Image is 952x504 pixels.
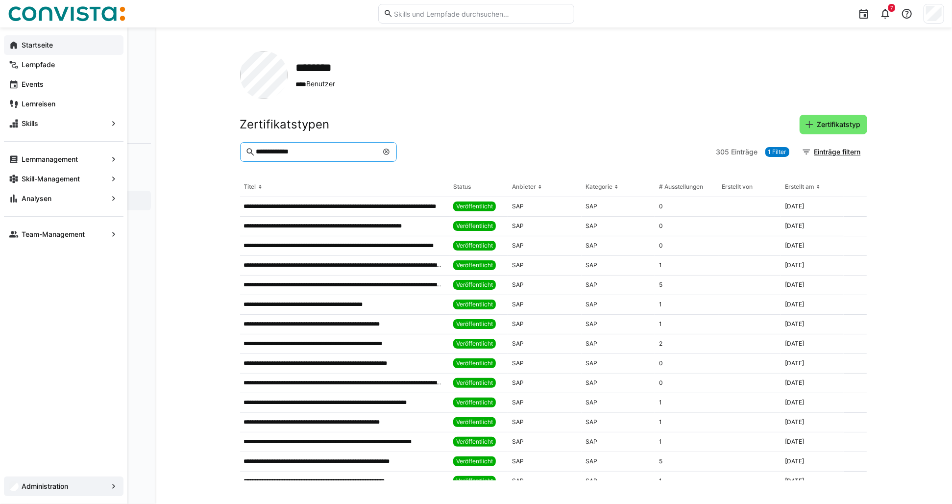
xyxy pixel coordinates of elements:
[659,379,663,387] div: 0
[456,379,493,387] span: Veröffentlicht
[785,340,804,348] div: [DATE]
[659,340,662,348] div: 2
[456,359,493,367] span: Veröffentlicht
[586,281,597,289] div: SAP
[512,379,524,387] div: SAP
[732,147,758,157] span: Einträge
[659,202,663,210] div: 0
[785,202,804,210] div: [DATE]
[659,477,662,485] div: 1
[512,477,524,485] div: SAP
[512,399,524,406] div: SAP
[586,261,597,269] div: SAP
[785,301,804,308] div: [DATE]
[453,183,471,191] div: Status
[890,5,893,11] span: 7
[456,301,493,308] span: Veröffentlicht
[586,477,597,485] div: SAP
[512,457,524,465] div: SAP
[456,438,493,446] span: Veröffentlicht
[659,457,662,465] div: 5
[512,202,524,210] div: SAP
[512,340,524,348] div: SAP
[244,183,256,191] div: Titel
[785,399,804,406] div: [DATE]
[800,115,867,134] button: Zertifikatstyp
[586,301,597,308] div: SAP
[456,222,493,230] span: Veröffentlicht
[659,281,662,289] div: 5
[785,320,804,328] div: [DATE]
[659,261,662,269] div: 1
[456,418,493,426] span: Veröffentlicht
[393,9,568,18] input: Skills und Lernpfade durchsuchen…
[816,120,862,129] span: Zertifikatstyp
[240,117,330,132] h2: Zertifikatstypen
[586,379,597,387] div: SAP
[785,261,804,269] div: [DATE]
[512,242,524,250] div: SAP
[512,320,524,328] div: SAP
[456,281,493,289] span: Veröffentlicht
[659,183,703,191] div: # Ausstellungen
[586,183,612,191] div: Kategorie
[785,477,804,485] div: [DATE]
[456,457,493,465] span: Veröffentlicht
[785,183,814,191] div: Erstellt am
[659,359,663,367] div: 0
[785,281,804,289] div: [DATE]
[512,418,524,426] div: SAP
[512,301,524,308] div: SAP
[659,399,662,406] div: 1
[768,148,786,156] span: 1 Filter
[586,202,597,210] div: SAP
[785,418,804,426] div: [DATE]
[456,477,493,485] span: Veröffentlicht
[586,438,597,446] div: SAP
[659,418,662,426] div: 1
[586,399,597,406] div: SAP
[659,320,662,328] div: 1
[813,147,862,157] span: Einträge filtern
[659,222,663,230] div: 0
[456,340,493,348] span: Veröffentlicht
[295,79,344,89] span: Benutzer
[785,242,804,250] div: [DATE]
[586,340,597,348] div: SAP
[797,142,867,162] button: Einträge filtern
[785,222,804,230] div: [DATE]
[512,183,536,191] div: Anbieter
[456,320,493,328] span: Veröffentlicht
[785,359,804,367] div: [DATE]
[512,359,524,367] div: SAP
[456,261,493,269] span: Veröffentlicht
[586,222,597,230] div: SAP
[456,202,493,210] span: Veröffentlicht
[722,183,753,191] div: Erstellt von
[456,242,493,250] span: Veröffentlicht
[785,457,804,465] div: [DATE]
[512,222,524,230] div: SAP
[512,281,524,289] div: SAP
[659,438,662,446] div: 1
[785,438,804,446] div: [DATE]
[785,379,804,387] div: [DATE]
[586,359,597,367] div: SAP
[586,242,597,250] div: SAP
[512,438,524,446] div: SAP
[456,399,493,406] span: Veröffentlicht
[586,418,597,426] div: SAP
[659,242,663,250] div: 0
[586,320,597,328] div: SAP
[659,301,662,308] div: 1
[512,261,524,269] div: SAP
[716,147,730,157] span: 305
[586,457,597,465] div: SAP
